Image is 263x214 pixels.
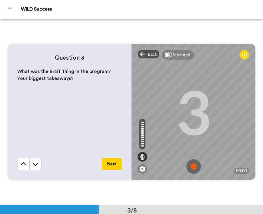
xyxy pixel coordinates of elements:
[234,168,249,174] div: 00:00
[173,52,190,58] div: Mirrored
[17,54,122,62] h4: Question 3
[3,2,18,17] img: Profile Image
[17,69,112,81] span: What was the BEST thing in the program/ Your biggest takeaways?
[138,50,159,58] div: Back
[186,159,201,174] img: ic_record_start.svg
[148,51,157,57] span: Back
[176,89,211,134] div: 3
[102,158,122,170] button: Next
[21,6,263,12] div: WILD Success
[139,166,145,172] img: ic_gear.svg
